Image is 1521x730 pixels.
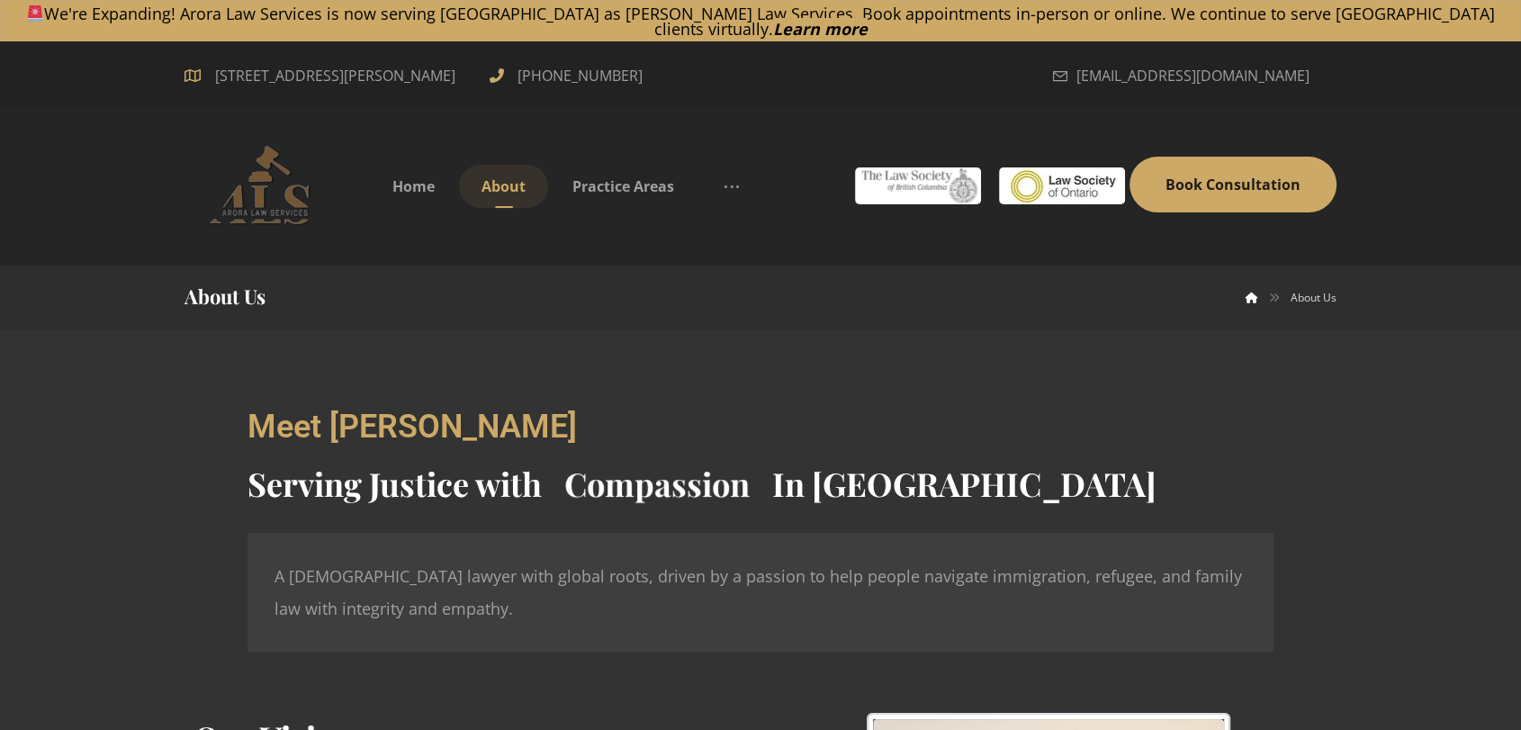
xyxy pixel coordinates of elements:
[208,61,463,90] span: [STREET_ADDRESS][PERSON_NAME]
[572,176,674,196] span: Practice Areas
[513,61,647,90] span: [PHONE_NUMBER]
[184,64,463,84] a: [STREET_ADDRESS][PERSON_NAME]
[1076,61,1309,90] span: [EMAIL_ADDRESS][DOMAIN_NAME]
[550,165,697,208] a: Practice Areas
[27,5,43,22] img: 🚨
[698,165,765,208] a: More links
[490,64,647,84] a: [PHONE_NUMBER]
[855,167,981,204] img: #
[1,5,1520,36] p: We're Expanding! Arora Law Services is now serving [GEOGRAPHIC_DATA] as [PERSON_NAME] Law Service...
[999,167,1125,204] img: #
[247,410,1273,443] h2: Meet [PERSON_NAME]
[184,144,346,225] img: Arora Law Services
[481,176,526,196] span: About
[558,461,756,506] b: Compassion
[392,176,435,196] span: Home
[1246,290,1258,305] a: Arora Law Services
[1165,175,1300,194] span: Book Consultation
[772,462,1156,505] span: In [GEOGRAPHIC_DATA]
[1129,157,1336,212] a: Book Consultation
[459,165,548,208] a: About
[274,560,1246,625] p: A [DEMOGRAPHIC_DATA] lawyer with global roots, driven by a passion to help people navigate immigr...
[370,165,457,208] a: Home
[247,462,542,505] span: Serving Justice with
[773,18,868,40] a: Learn more
[184,144,346,225] a: Advocate (IN) | Barrister (CA) | Solicitor | Notary Public
[184,283,265,311] h1: About Us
